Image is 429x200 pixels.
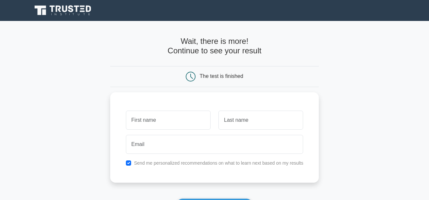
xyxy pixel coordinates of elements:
input: Last name [218,111,303,130]
div: The test is finished [200,73,243,79]
input: Email [126,135,303,154]
label: Send me personalized recommendations on what to learn next based on my results [134,160,303,166]
input: First name [126,111,211,130]
h4: Wait, there is more! Continue to see your result [110,37,319,56]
